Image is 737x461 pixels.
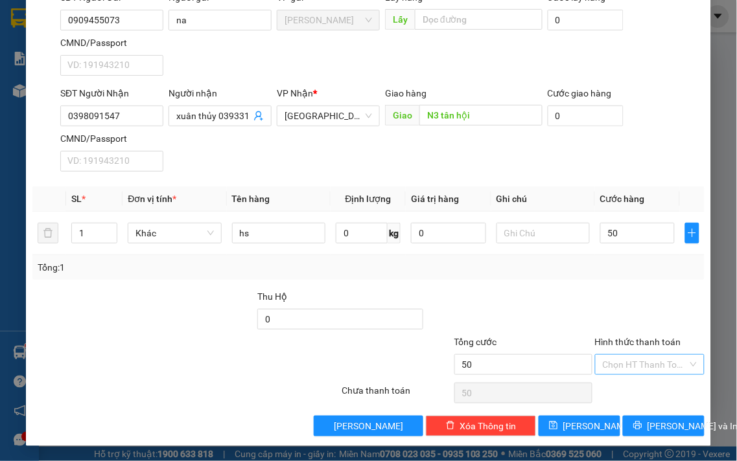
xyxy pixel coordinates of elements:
div: Duy [124,40,255,56]
input: Dọc đường [415,9,543,30]
span: Cước hàng [600,194,645,204]
input: Cước giao hàng [548,106,624,126]
span: Giao hàng [385,88,427,98]
span: Giao [385,105,419,126]
button: [PERSON_NAME] [314,416,424,436]
span: Đơn vị tính [128,194,176,204]
span: SL [71,194,82,204]
button: plus [685,223,699,243]
span: CHƯA CƯỚC : [122,85,196,98]
span: delete [446,421,455,431]
span: Gửi: [11,11,31,25]
input: Dọc đường [419,105,543,126]
input: Ghi Chú [497,223,590,243]
span: plus [686,228,699,238]
div: 30.000 [122,82,257,100]
button: printer[PERSON_NAME] và In [623,416,705,436]
span: Định lượng [345,194,392,204]
div: Người nhận [169,86,272,100]
span: save [549,421,558,431]
span: VP Nhận [277,88,313,98]
input: VD: Bàn, Ghế [232,223,325,243]
span: Nhận: [124,11,155,25]
span: Phan Thiết [285,10,372,30]
span: kg [388,223,401,243]
button: deleteXóa Thông tin [426,416,536,436]
div: SĐT Người Nhận [60,86,163,100]
button: save[PERSON_NAME] [539,416,620,436]
span: Khác [135,223,213,243]
button: delete [38,223,58,243]
div: 0326248079 [11,56,115,74]
span: Đà Lạt [285,106,372,126]
div: CMND/Passport [60,131,163,146]
span: Xóa Thông tin [460,419,517,433]
label: Hình thức thanh toán [595,337,681,347]
span: Tên hàng [232,194,270,204]
span: Lấy [385,9,415,30]
div: 0856176777 [124,56,255,74]
span: user-add [253,111,264,121]
span: printer [633,421,642,431]
div: [PERSON_NAME] [11,11,115,40]
th: Ghi chú [491,186,595,212]
div: [GEOGRAPHIC_DATA] [124,11,255,40]
span: Tổng cước [454,337,497,347]
span: [PERSON_NAME] [563,419,633,433]
span: Giá trị hàng [411,194,459,204]
input: 0 [411,223,485,243]
span: [PERSON_NAME] [334,419,403,433]
label: Cước giao hàng [548,88,612,98]
input: Cước lấy hàng [548,10,624,30]
div: Chưa thanh toán [340,383,453,406]
div: Hải [11,40,115,56]
div: Tổng: 1 [38,260,286,275]
span: Thu Hộ [257,291,287,302]
div: CMND/Passport [60,36,163,50]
